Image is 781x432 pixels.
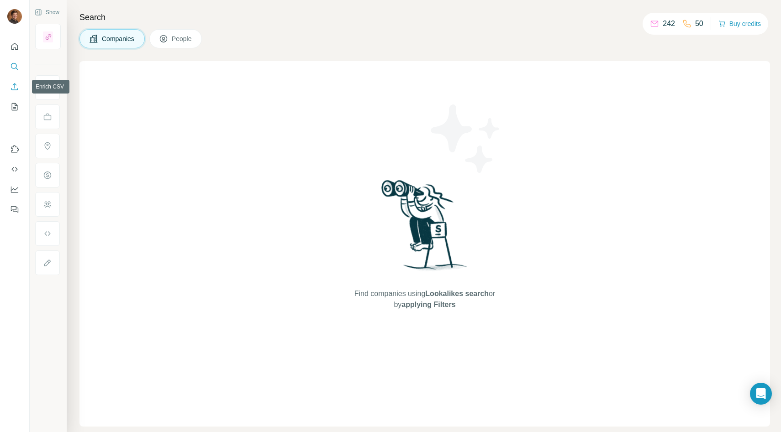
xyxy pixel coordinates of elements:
button: Quick start [7,38,22,55]
div: Open Intercom Messenger [750,383,772,405]
p: 50 [695,18,703,29]
span: People [172,34,193,43]
button: Enrich CSV [7,78,22,95]
span: Companies [102,34,135,43]
img: Surfe Illustration - Stars [425,98,507,180]
img: Surfe Illustration - Woman searching with binoculars [377,177,472,279]
h4: Search [79,11,770,24]
img: Avatar [7,9,22,24]
span: applying Filters [401,301,455,308]
button: My lists [7,99,22,115]
button: Feedback [7,201,22,218]
button: Search [7,58,22,75]
button: Show [28,5,66,19]
span: Lookalikes search [425,290,489,297]
button: Buy credits [718,17,761,30]
button: Use Surfe API [7,161,22,177]
button: Use Surfe on LinkedIn [7,141,22,157]
p: 242 [663,18,675,29]
button: Dashboard [7,181,22,198]
span: Find companies using or by [352,288,498,310]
